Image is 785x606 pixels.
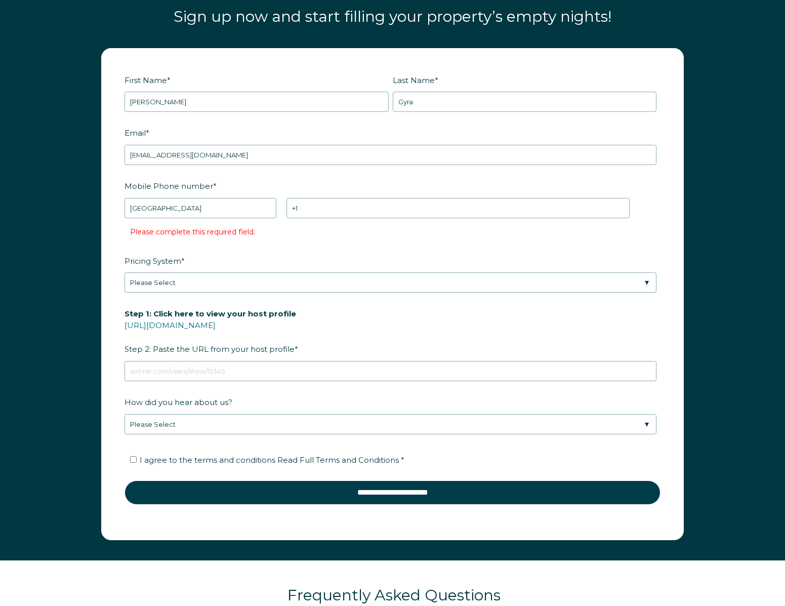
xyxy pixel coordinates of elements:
input: I agree to the terms and conditions Read Full Terms and Conditions * [130,456,137,463]
label: Please complete this required field. [130,227,255,236]
span: Step 1: Click here to view your host profile [125,306,296,321]
span: Last Name [393,72,435,88]
a: [URL][DOMAIN_NAME] [125,320,216,330]
span: Frequently Asked Questions [287,586,501,604]
span: Mobile Phone number [125,178,213,194]
span: Step 2: Paste the URL from your host profile [125,306,296,357]
input: airbnb.com/users/show/12345 [125,361,656,381]
a: Read Full Terms and Conditions [275,455,401,465]
span: First Name [125,72,167,88]
span: Email [125,125,146,141]
span: Pricing System [125,253,181,269]
span: How did you hear about us? [125,394,232,410]
span: I agree to the terms and conditions [140,455,404,465]
span: Sign up now and start filling your property’s empty nights! [174,7,611,26]
span: Read Full Terms and Conditions [277,455,399,465]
